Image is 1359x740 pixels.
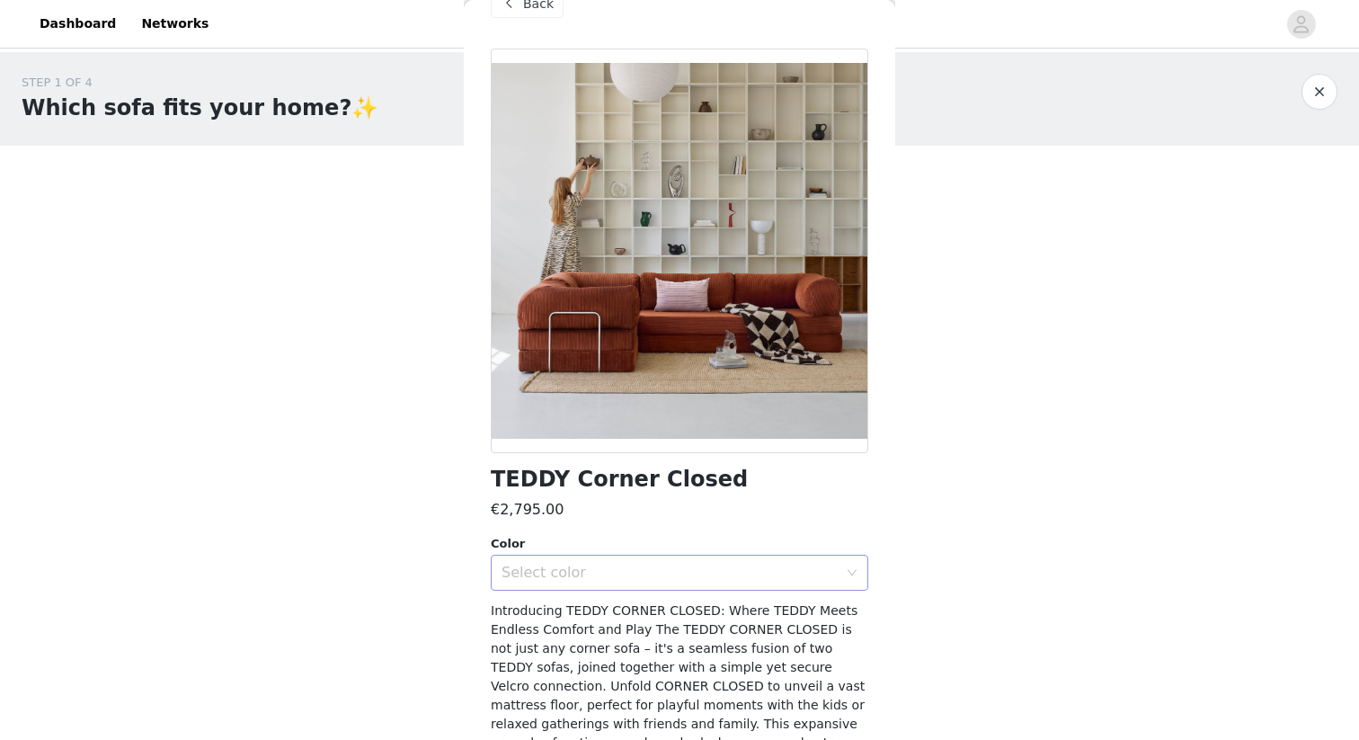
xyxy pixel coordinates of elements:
[491,468,748,492] h1: TEDDY Corner Closed
[502,564,838,582] div: Select color
[491,535,868,553] div: Color
[1292,10,1310,39] div: avatar
[22,92,378,124] h1: Which sofa fits your home?✨
[847,567,857,580] i: icon: down
[29,4,127,44] a: Dashboard
[491,499,564,521] h3: €2,795.00
[22,74,378,92] div: STEP 1 OF 4
[130,4,219,44] a: Networks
